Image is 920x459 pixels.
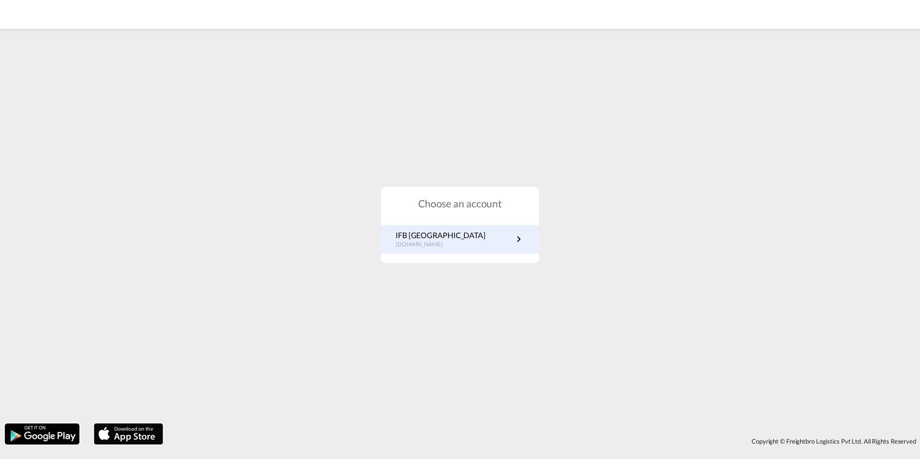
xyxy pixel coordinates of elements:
md-icon: icon-chevron-right [513,233,524,245]
img: google.png [4,422,80,446]
img: apple.png [93,422,164,446]
a: IFB [GEOGRAPHIC_DATA][DOMAIN_NAME] [396,230,524,249]
p: [DOMAIN_NAME] [396,241,486,249]
p: IFB [GEOGRAPHIC_DATA] [396,230,486,241]
div: Copyright © Freightbro Logistics Pvt Ltd. All Rights Reserved [168,433,920,449]
h1: Choose an account [381,196,539,210]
